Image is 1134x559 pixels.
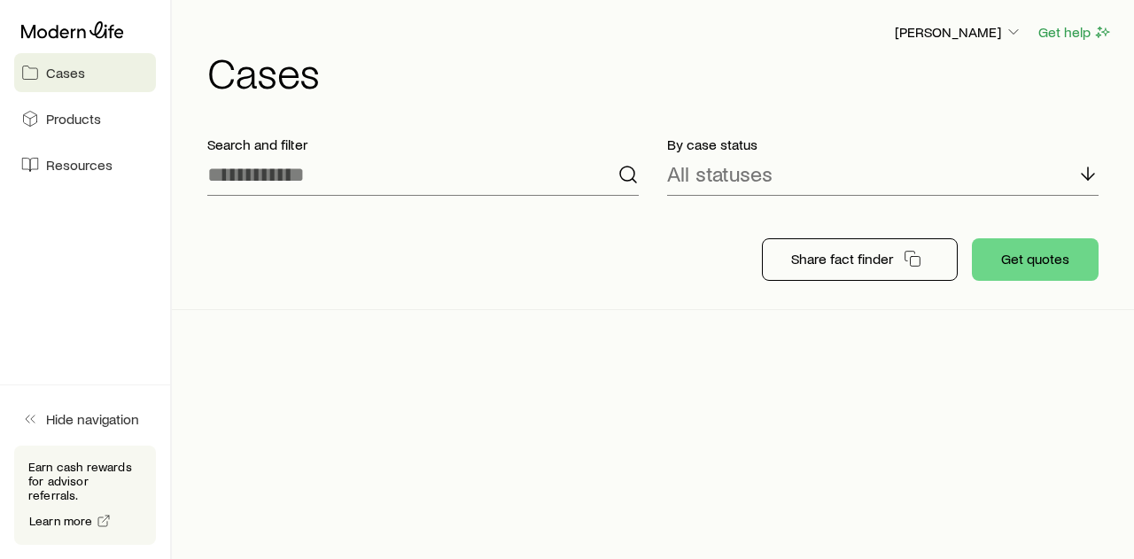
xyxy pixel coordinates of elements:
span: Learn more [29,515,93,527]
p: Earn cash rewards for advisor referrals. [28,460,142,502]
p: All statuses [667,161,773,186]
button: Get quotes [972,238,1099,281]
button: Get help [1037,22,1113,43]
h1: Cases [207,50,1113,93]
button: Share fact finder [762,238,958,281]
span: Cases [46,64,85,82]
button: [PERSON_NAME] [894,22,1023,43]
p: Search and filter [207,136,639,153]
span: Products [46,110,101,128]
span: Resources [46,156,113,174]
p: Share fact finder [791,250,893,268]
a: Cases [14,53,156,92]
p: By case status [667,136,1099,153]
div: Earn cash rewards for advisor referrals.Learn more [14,446,156,545]
a: Resources [14,145,156,184]
button: Hide navigation [14,400,156,439]
span: Hide navigation [46,410,139,428]
a: Products [14,99,156,138]
p: [PERSON_NAME] [895,23,1022,41]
